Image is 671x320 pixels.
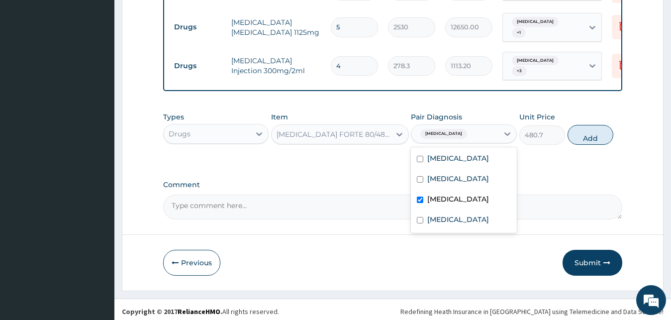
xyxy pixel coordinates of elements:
img: d_794563401_company_1708531726252_794563401 [18,50,40,75]
td: [MEDICAL_DATA] [MEDICAL_DATA] 1125mg [226,12,326,42]
td: Drugs [169,57,226,75]
label: Unit Price [519,112,555,122]
td: Drugs [169,18,226,36]
div: Chat with us now [52,56,167,69]
div: Drugs [169,129,191,139]
span: [MEDICAL_DATA] [512,17,559,27]
span: [MEDICAL_DATA] [512,56,559,66]
span: We're online! [58,97,137,197]
span: + 3 [512,66,527,76]
label: Comment [163,181,623,189]
label: Pair Diagnosis [411,112,462,122]
div: Minimize live chat window [163,5,187,29]
div: Redefining Heath Insurance in [GEOGRAPHIC_DATA] using Telemedicine and Data Science! [400,307,664,317]
span: [MEDICAL_DATA] [420,129,467,139]
button: Previous [163,250,220,276]
label: [MEDICAL_DATA] [427,174,489,184]
label: [MEDICAL_DATA] [427,214,489,224]
textarea: Type your message and hit 'Enter' [5,214,190,249]
a: RelianceHMO [178,307,220,316]
td: [MEDICAL_DATA] Injection 300mg/2ml [226,51,326,81]
span: + 1 [512,28,526,38]
label: Item [271,112,288,122]
label: Types [163,113,184,121]
button: Submit [563,250,622,276]
label: [MEDICAL_DATA] [427,153,489,163]
button: Add [568,125,613,145]
div: [MEDICAL_DATA] FORTE 80/480 BY 6 TAB [277,129,391,139]
strong: Copyright © 2017 . [122,307,222,316]
label: [MEDICAL_DATA] [427,194,489,204]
